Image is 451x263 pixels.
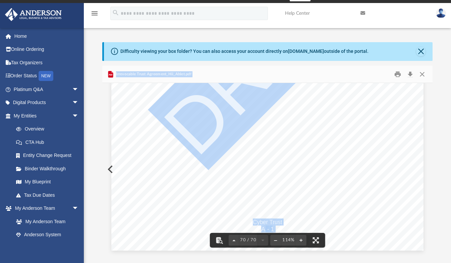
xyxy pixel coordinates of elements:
button: Previous File [102,160,117,179]
div: NEW [39,71,53,81]
a: Tax Due Dates [9,188,89,202]
a: Online Ordering [5,43,89,56]
span: arrow_drop_down [72,202,86,215]
i: search [112,9,119,16]
a: Binder Walkthrough [9,162,89,175]
span: Irrevocable Trust Agreement_Hii_Ahlet.pdf [115,71,191,77]
div: Preview [102,66,433,256]
button: Previous page [228,233,239,248]
a: My Anderson Team [9,215,82,228]
img: User Pic [436,8,446,18]
a: Order StatusNEW [5,69,89,83]
button: 70 / 70 [239,233,258,248]
span: - [267,226,269,232]
span: arrow_drop_down [72,96,86,110]
a: Entity Change Request [9,149,89,162]
a: [DOMAIN_NAME] [288,49,324,54]
button: Enter fullscreen [308,233,323,248]
a: Home [5,29,89,43]
button: Zoom in [296,233,306,248]
button: Zoom out [270,233,281,248]
button: Print [391,69,404,79]
a: My Entitiesarrow_drop_down [5,109,89,122]
div: Document Viewer [102,83,433,256]
button: Close [416,69,428,79]
a: Overview [9,122,89,136]
a: Tax Organizers [5,56,89,69]
button: Toggle findbar [212,233,226,248]
a: Platinum Q&Aarrow_drop_down [5,83,89,96]
a: menu [91,13,99,17]
a: Digital Productsarrow_drop_down [5,96,89,109]
button: Download [404,69,416,79]
a: CTA Hub [9,136,89,149]
div: File preview [102,83,433,256]
a: My Anderson Teamarrow_drop_down [5,202,86,215]
img: Anderson Advisors Platinum Portal [3,8,64,21]
span: arrow_drop_down [72,83,86,96]
span: arrow_drop_down [72,109,86,123]
span: A [261,226,265,232]
a: Anderson System [9,228,86,242]
span: 1 [271,226,274,232]
span: Cyber Trust [253,219,282,225]
span: 70 / 70 [239,238,258,242]
button: Close [416,47,426,56]
a: My Blueprint [9,175,86,189]
i: menu [91,9,99,17]
div: Difficulty viewing your box folder? You can also access your account directly on outside of the p... [120,48,369,55]
div: Current zoom level [281,238,296,242]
